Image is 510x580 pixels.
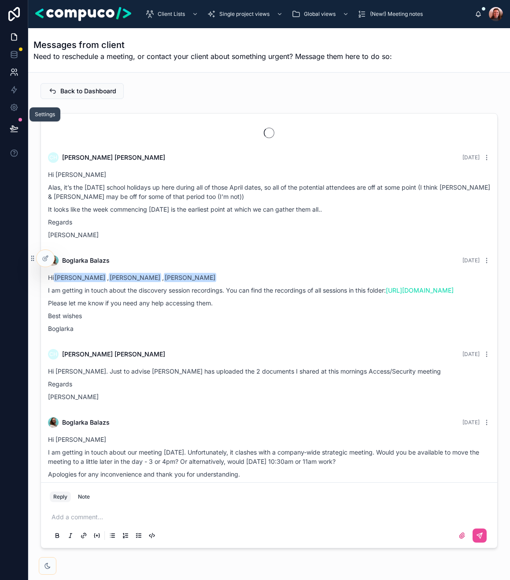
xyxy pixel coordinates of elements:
[138,4,475,24] div: scrollable content
[62,350,165,359] span: [PERSON_NAME] [PERSON_NAME]
[158,11,185,18] span: Client Lists
[109,273,161,282] span: [PERSON_NAME]
[48,217,490,227] p: Regards
[462,419,480,426] span: [DATE]
[49,154,57,161] span: CH
[48,367,490,376] p: Hi [PERSON_NAME]. Just to advise [PERSON_NAME] has uploaded the 2 documents I shared at this morn...
[48,230,490,239] p: [PERSON_NAME]
[41,83,124,99] button: Back to Dashboard
[54,273,106,282] span: [PERSON_NAME]
[60,87,116,95] span: Back to Dashboard
[74,492,93,502] button: Note
[48,448,490,466] p: I am getting in touch about our meeting [DATE]. Unfortunately, it clashes with a company-wide str...
[62,418,110,427] span: Boglarka Balazs
[48,183,490,201] p: Alas, it’s the [DATE] school holidays up here during all of those April dates, so all of the pote...
[49,351,57,358] span: CH
[304,11,336,18] span: Global views
[50,492,71,502] button: Reply
[33,51,392,62] span: Need to reschedule a meeting, or contact your client about something urgent? Message them here to...
[48,470,490,479] p: Apologies for any inconvenience and thank you for understanding.
[48,273,490,282] p: Hi , ,
[78,493,90,500] div: Note
[143,6,203,22] a: Client Lists
[289,6,353,22] a: Global views
[48,311,490,320] p: Best wishes
[48,435,490,444] p: Hi [PERSON_NAME]
[219,11,270,18] span: Single project views
[370,11,423,18] span: (New!) Meeting notes
[48,298,490,308] p: Please let me know if you need any help accessing them.
[62,256,110,265] span: Boglarka Balazs
[355,6,429,22] a: (New!) Meeting notes
[48,286,490,295] p: I am getting in touch about the discovery session recordings. You can find the recordings of all ...
[48,379,490,389] p: Regards
[35,7,131,21] img: App logo
[35,111,55,118] div: Settings
[462,257,480,264] span: [DATE]
[462,351,480,357] span: [DATE]
[48,324,490,333] p: Boglarka
[462,154,480,161] span: [DATE]
[33,39,392,51] h1: Messages from client
[48,170,490,179] p: Hi [PERSON_NAME]
[386,286,454,294] a: [URL][DOMAIN_NAME]
[164,273,216,282] span: [PERSON_NAME]
[48,392,490,401] p: [PERSON_NAME]
[62,153,165,162] span: [PERSON_NAME] [PERSON_NAME]
[48,205,490,214] p: It looks like the week commencing [DATE] is the earliest point at which we can gather them all..
[204,6,287,22] a: Single project views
